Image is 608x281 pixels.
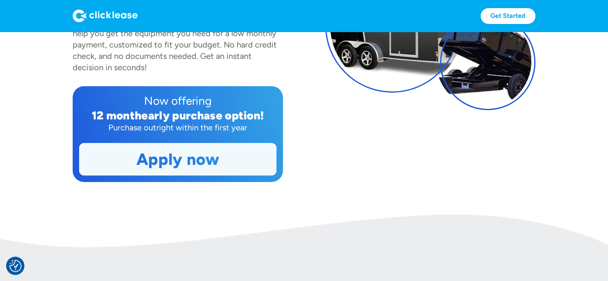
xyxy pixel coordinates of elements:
[79,122,276,133] div: Purchase outright within the first year
[79,93,276,109] div: Now offering
[9,260,22,272] img: Revisit consent button
[92,108,142,122] div: 12 month
[9,260,22,272] button: Consent Preferences
[73,17,277,72] div: has partnered with Clicklease to help you get the equipment you need for a low monthly payment, c...
[80,143,276,175] a: Apply now
[141,108,264,122] div: early purchase option!
[73,9,138,22] img: Logo
[481,8,535,24] a: Get Started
